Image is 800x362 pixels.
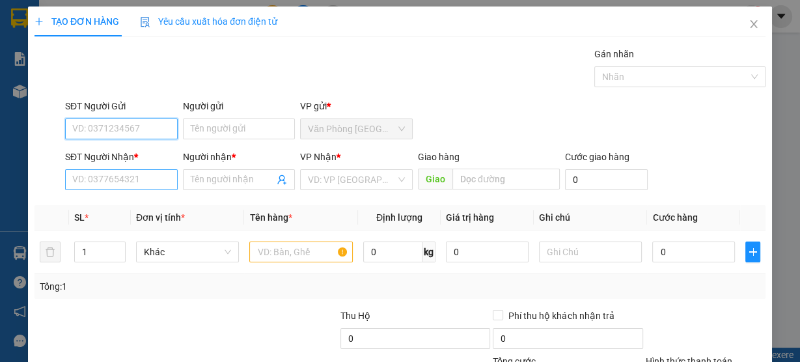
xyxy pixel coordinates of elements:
div: SĐT Người Gửi [65,99,178,113]
span: plus [746,247,760,257]
span: Tên hàng [249,212,292,223]
div: SĐT Người Nhận [65,150,178,164]
button: Close [736,7,772,43]
span: Đơn vị tính [136,212,185,223]
span: Yêu cầu xuất hóa đơn điện tử [140,16,277,27]
input: Ghi Chú [539,242,642,262]
span: Giá trị hàng [446,212,494,223]
span: Phí thu hộ khách nhận trả [503,309,619,323]
span: SL [74,212,85,223]
li: In ngày: 10:11 12/08 [7,96,150,115]
li: Thảo Lan [7,78,150,96]
div: Người nhận [183,150,296,164]
div: Người gửi [183,99,296,113]
span: Văn Phòng Sài Gòn [308,119,405,139]
div: Tổng: 1 [40,279,310,294]
th: Ghi chú [534,205,648,230]
span: TẠO ĐƠN HÀNG [34,16,119,27]
span: Thu Hộ [340,311,370,321]
input: Cước giao hàng [565,169,648,190]
button: delete [40,242,61,262]
span: VP Nhận [300,152,337,162]
input: VD: Bàn, Ghế [249,242,353,262]
span: Cước hàng [652,212,697,223]
span: close [749,19,759,29]
label: Gán nhãn [594,49,634,59]
span: Định lượng [376,212,422,223]
input: 0 [446,242,529,262]
label: Cước giao hàng [565,152,629,162]
span: Giao [418,169,452,189]
span: kg [422,242,435,262]
span: user-add [277,174,287,185]
button: plus [745,242,760,262]
input: Dọc đường [452,169,560,189]
img: icon [140,17,150,27]
div: VP gửi [300,99,413,113]
span: Giao hàng [418,152,460,162]
span: plus [34,17,44,26]
span: Khác [144,242,232,262]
